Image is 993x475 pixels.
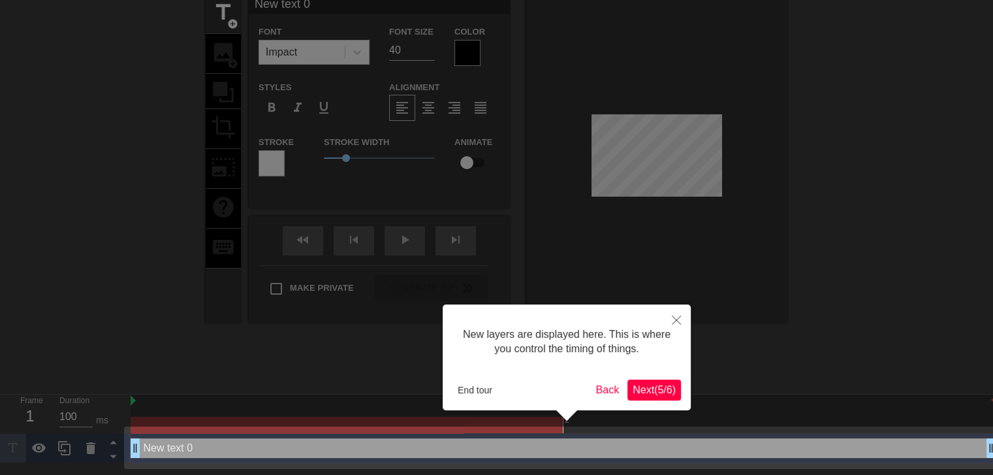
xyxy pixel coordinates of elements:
[633,384,676,395] span: Next ( 5 / 6 )
[452,314,681,370] div: New layers are displayed here. This is where you control the timing of things.
[591,380,625,401] button: Back
[627,380,681,401] button: Next
[662,304,691,335] button: Close
[452,380,497,400] button: End tour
